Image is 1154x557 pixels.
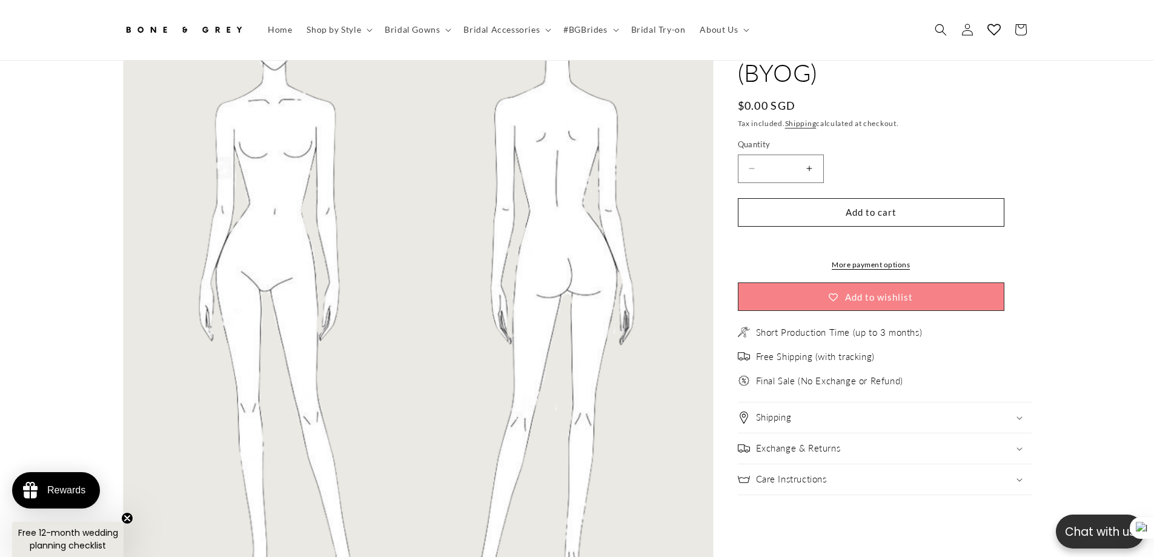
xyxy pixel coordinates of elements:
[738,375,750,387] img: offer.png
[756,351,875,363] span: Free Shipping (with tracking)
[47,485,85,496] div: Rewards
[121,512,133,524] button: Close teaser
[268,24,292,35] span: Home
[738,198,1004,227] button: Add to cart
[756,412,792,424] h2: Shipping
[123,17,244,44] img: Bone and Grey Bridal
[738,434,1032,464] summary: Exchange & Returns
[738,118,1032,130] div: Tax included. calculated at checkout.
[377,17,456,42] summary: Bridal Gowns
[18,527,118,552] span: Free 12-month wedding planning checklist
[456,17,556,42] summary: Bridal Accessories
[12,522,124,557] div: Free 12-month wedding planning checklistClose teaser
[738,327,750,339] img: needle.png
[927,17,954,44] summary: Search
[738,403,1032,433] summary: Shipping
[463,24,540,35] span: Bridal Accessories
[556,17,623,42] summary: #BGBrides
[631,24,686,35] span: Bridal Try-on
[738,139,1004,151] label: Quantity
[563,24,607,35] span: #BGBrides
[738,260,1004,271] a: More payment options
[738,283,1004,312] button: Add to wishlist
[738,98,796,114] span: $0.00 SGD
[756,443,841,455] h2: Exchange & Returns
[260,17,299,42] a: Home
[756,375,903,387] span: Final Sale (No Exchange or Refund)
[700,24,738,35] span: About Us
[756,327,923,339] span: Short Production Time (up to 3 months)
[385,24,440,35] span: Bridal Gowns
[118,12,248,48] a: Bone and Grey Bridal
[299,17,377,42] summary: Shop by Style
[756,474,827,486] h2: Care Instructions
[692,17,754,42] summary: About Us
[1056,523,1144,541] p: Chat with us
[307,24,361,35] span: Shop by Style
[1056,515,1144,549] button: Open chatbox
[785,119,817,128] a: Shipping
[624,17,693,42] a: Bridal Try-on
[738,465,1032,495] summary: Care Instructions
